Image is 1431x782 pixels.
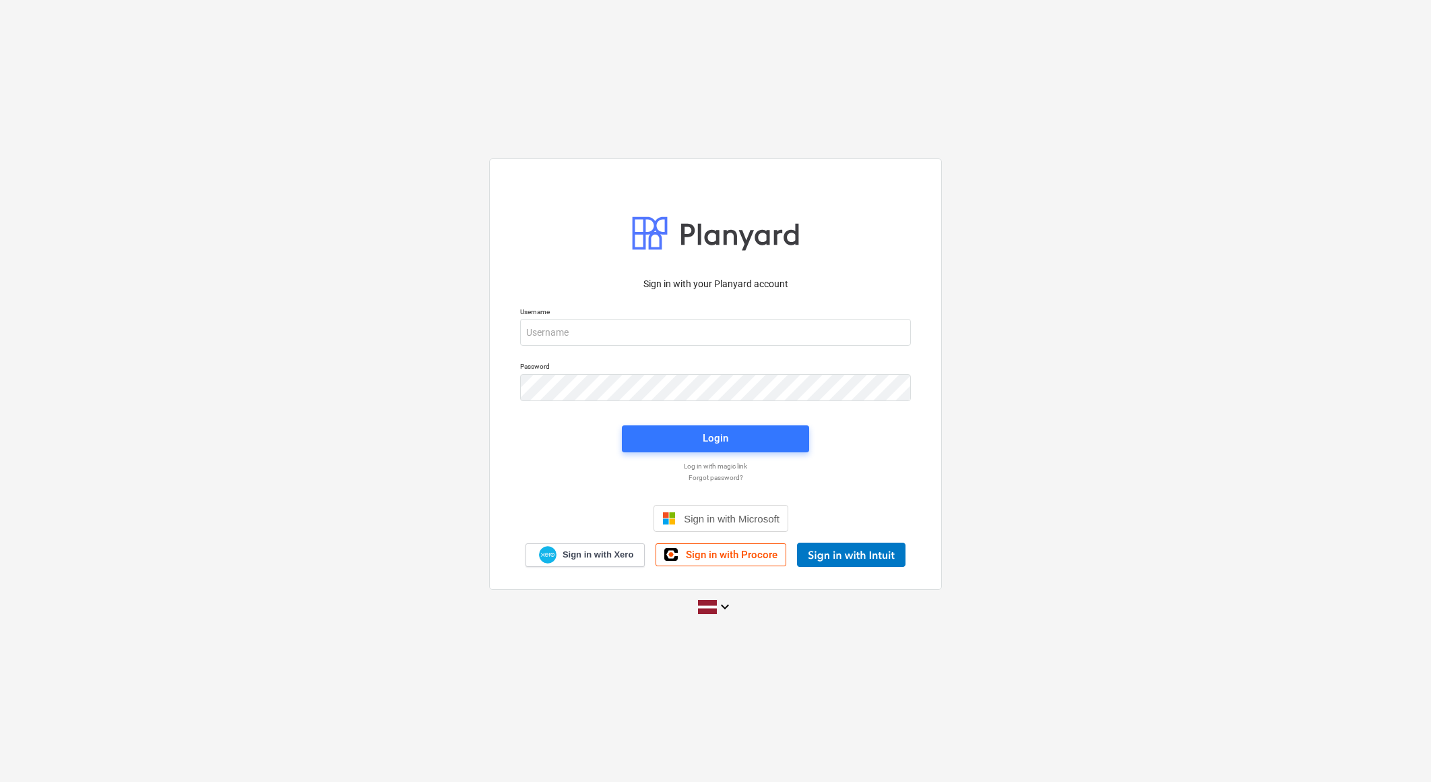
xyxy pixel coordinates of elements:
[703,429,728,447] div: Login
[520,362,911,373] p: Password
[513,462,918,471] a: Log in with magic link
[622,425,809,452] button: Login
[520,307,911,319] p: Username
[520,319,911,346] input: Username
[563,549,633,561] span: Sign in with Xero
[684,513,780,524] span: Sign in with Microsoft
[526,543,645,567] a: Sign in with Xero
[656,543,786,566] a: Sign in with Procore
[662,512,676,525] img: Microsoft logo
[520,277,911,291] p: Sign in with your Planyard account
[717,599,733,615] i: keyboard_arrow_down
[686,549,777,561] span: Sign in with Procore
[513,473,918,482] a: Forgot password?
[539,546,556,564] img: Xero logo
